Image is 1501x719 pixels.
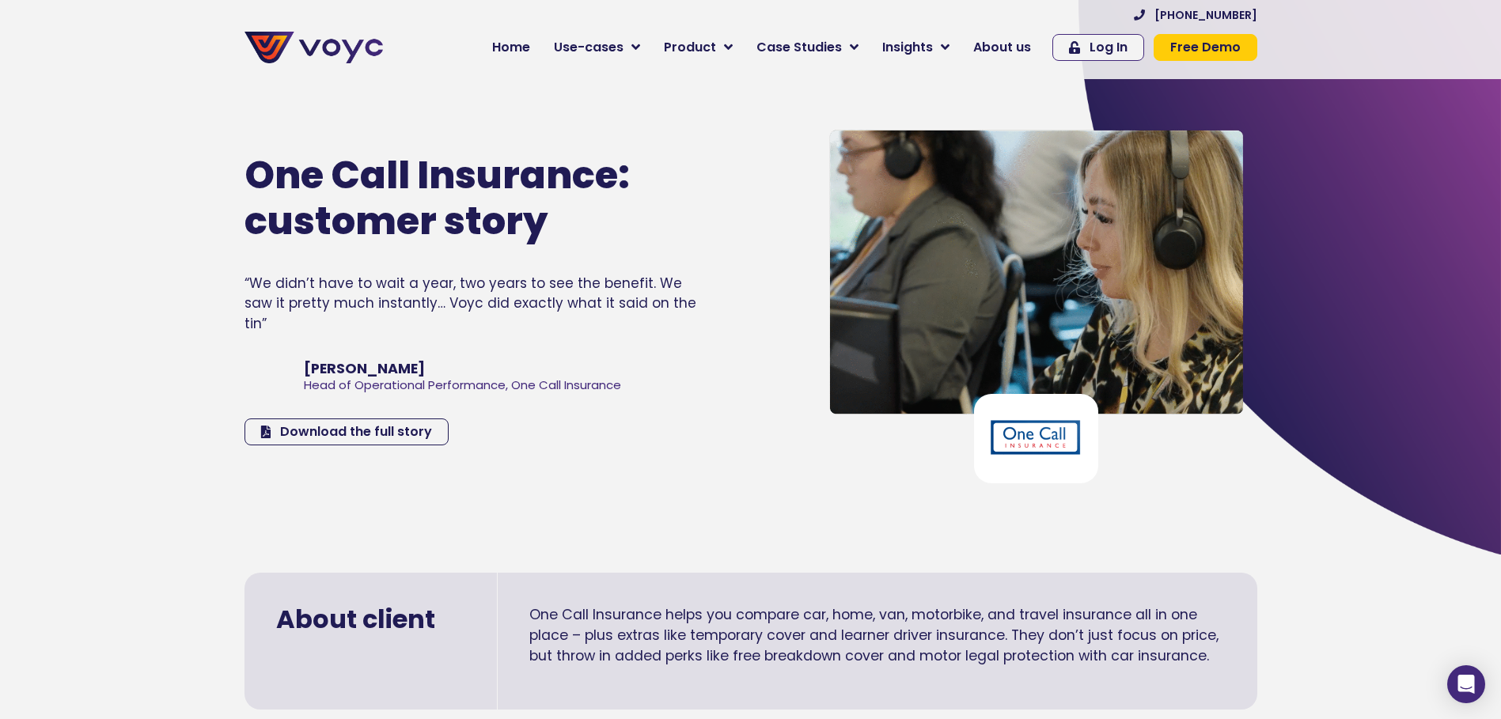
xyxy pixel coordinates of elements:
[1052,34,1144,61] a: Log In
[664,38,716,57] span: Product
[756,38,842,57] span: Case Studies
[1154,34,1257,61] a: Free Demo
[244,418,449,445] a: Download the full story
[1154,9,1257,21] span: [PHONE_NUMBER]
[304,380,621,392] div: Head of Operational Performance, One Call Insurance
[480,32,542,63] a: Home
[652,32,745,63] a: Product
[244,153,670,244] h1: One Call Insurance: customer story
[529,604,1226,667] p: One Call Insurance helps you compare car, home, van, motorbike, and travel insurance all in one p...
[1170,41,1241,54] span: Free Demo
[276,604,465,634] h2: About client
[244,274,697,335] div: “We didn’t have to wait a year, two years to see the benefit. We saw it pretty much instantly… Vo...
[1134,9,1257,21] a: [PHONE_NUMBER]
[870,32,961,63] a: Insights
[280,426,432,438] span: Download the full story
[973,38,1031,57] span: About us
[882,38,933,57] span: Insights
[492,38,530,57] span: Home
[1447,665,1485,703] div: Open Intercom Messenger
[745,32,870,63] a: Case Studies
[244,32,383,63] img: voyc-full-logo
[542,32,652,63] a: Use-cases
[1090,41,1128,54] span: Log In
[961,32,1043,63] a: About us
[304,358,621,379] div: [PERSON_NAME]
[554,38,624,57] span: Use-cases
